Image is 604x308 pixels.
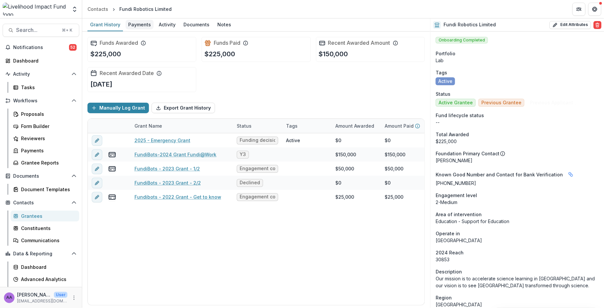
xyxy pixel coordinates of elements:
p: User [54,292,67,298]
nav: breadcrumb [85,4,174,14]
a: Constituents [11,223,79,234]
div: Payments [21,147,74,154]
span: Data & Reporting [13,251,69,257]
div: Active [286,137,300,144]
a: Proposals [11,109,79,119]
a: Communications [11,235,79,246]
span: Fund lifecycle status [436,112,484,119]
p: Amount Paid [385,122,414,129]
h2: Funds Awarded [100,40,138,46]
span: Search... [16,27,58,33]
div: Grant History [87,20,123,29]
span: Engagement completed [240,194,275,200]
a: Grant History [87,18,123,31]
a: Tasks [11,82,79,93]
a: Form Builder [11,121,79,132]
p: [PERSON_NAME] [436,157,599,164]
span: 52 [69,44,77,51]
a: Payments [11,145,79,156]
button: view-payments [108,165,116,173]
button: Search... [3,24,79,37]
button: Open Workflows [3,95,79,106]
div: Proposals [21,111,74,117]
span: Status [436,90,450,97]
div: $225,000 [436,138,599,145]
div: Form Builder [21,123,74,130]
a: Documents [181,18,212,31]
button: Export Grant History [152,103,215,113]
a: Fundibots - 2022 Grant - Get to know [134,193,221,200]
div: Amount Awarded [331,122,378,129]
span: Declined [240,180,260,186]
span: Total Awarded [436,131,469,138]
p: 30853 [436,256,599,263]
div: Documents [181,20,212,29]
span: Engagement completed [240,166,275,171]
a: 2025 - Emergency Grant [134,137,190,144]
div: $25,000 [385,193,403,200]
button: edit [92,192,102,202]
button: Partners [572,3,586,16]
div: Payments [126,20,154,29]
span: Workflows [13,98,69,104]
div: Activity [156,20,178,29]
a: Contacts [85,4,111,14]
div: Tags [282,119,331,133]
button: edit [92,149,102,160]
span: Documents [13,173,69,179]
div: Amount Paid [381,119,430,133]
div: $0 [385,179,391,186]
span: Area of intervention [436,211,482,218]
div: $0 [385,137,391,144]
p: Our mission is to accelerate science learning in [GEOGRAPHIC_DATA] and our vision is to see [GEOG... [436,275,599,289]
button: edit [92,135,102,146]
div: Tags [282,122,302,129]
p: [GEOGRAPHIC_DATA] [436,237,599,244]
span: Contacts [13,200,69,206]
p: Lab [436,57,599,64]
div: Grant Name [131,119,233,133]
p: [PHONE_NUMBER] [436,180,599,187]
div: Dashboard [13,57,74,64]
p: Education - Support for Education [436,218,599,225]
a: Notes [215,18,234,31]
p: 2-Medium [436,199,599,206]
span: Funding decision [240,138,275,143]
p: [GEOGRAPHIC_DATA] [436,301,599,308]
span: Previous Grantee [481,100,521,106]
button: Linked binding [566,169,576,180]
div: Contacts [87,6,108,13]
button: Open Contacts [3,197,79,208]
a: FundiBots - 2023 Grant - 2/2 [134,179,201,186]
div: Advanced Analytics [21,276,74,283]
p: $225,000 [90,49,121,59]
div: Status [233,122,255,129]
span: Operate in [436,230,460,237]
div: Tasks [21,84,74,91]
div: Grant Name [131,122,166,129]
div: Amount Awarded [331,119,381,133]
span: Y3 [240,152,246,157]
span: Onboarding Completed [436,37,488,43]
button: Get Help [588,3,601,16]
span: Tags [436,69,447,76]
button: Open Activity [3,69,79,79]
div: Grantees [21,213,74,219]
div: $50,000 [385,165,403,172]
a: FundiBots-2024 Grant Fundi@Work [134,151,216,158]
button: edit [92,164,102,174]
span: Portfolio [436,50,455,57]
a: Advanced Analytics [11,274,79,285]
div: Reviewers [21,135,74,142]
div: $150,000 [385,151,405,158]
h2: Recent Awarded Date [100,70,154,76]
span: Activity [13,71,69,77]
div: Aude Anquetil [6,295,12,300]
p: [PERSON_NAME] [17,291,51,298]
button: Delete [593,21,601,29]
div: Constituents [21,225,74,232]
p: [DATE] [90,79,112,89]
span: Active Grantee [439,100,473,106]
p: -- [436,119,599,126]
